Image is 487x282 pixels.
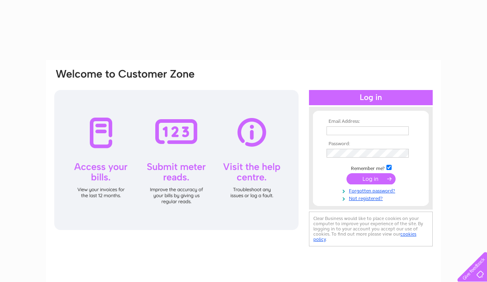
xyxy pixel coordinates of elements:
[346,173,396,184] input: Submit
[325,119,417,124] th: Email Address:
[309,212,433,246] div: Clear Business would like to place cookies on your computer to improve your experience of the sit...
[327,194,417,202] a: Not registered?
[313,231,416,242] a: cookies policy
[325,141,417,147] th: Password:
[325,164,417,172] td: Remember me?
[327,186,417,194] a: Forgotten password?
